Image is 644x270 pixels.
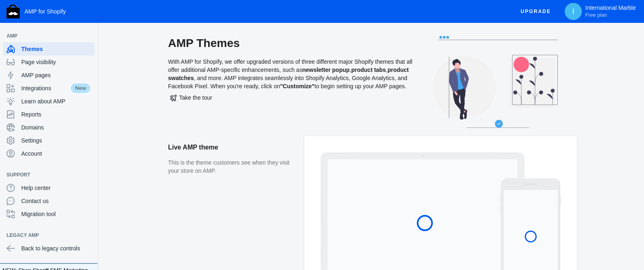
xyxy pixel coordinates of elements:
[3,42,94,56] a: Themes
[21,71,91,79] span: AMP pages
[83,173,96,176] button: Add a sales channel
[514,4,557,19] button: Upgrade
[21,45,91,53] span: Themes
[3,134,94,147] a: Settings
[3,242,94,255] a: Back to legacy controls
[83,34,96,38] button: Add a sales channel
[3,147,94,160] a: Account
[7,4,20,18] img: Shop Sheriff Logo
[585,12,607,18] span: Free plan
[302,67,350,73] b: newsletter popup
[21,123,91,132] span: Domains
[25,8,66,15] span: AMP for Shopify
[7,231,83,239] span: Legacy AMP
[3,69,94,82] a: AMP pages
[21,136,91,145] span: Settings
[170,94,212,101] span: Take the tour
[3,121,94,134] a: Domains
[351,67,386,73] b: product tabs
[168,36,413,136] div: With AMP for Shopify, we offer upgraded versions of three different major Shopify themes that all...
[21,110,91,118] span: Reports
[3,56,94,69] a: Page visibility
[3,82,94,95] a: IntegrationsNew
[569,7,577,16] span: I
[21,97,91,105] span: Learn about AMP
[21,210,91,218] span: Migration tool
[168,159,296,175] p: This is the theme customers see when they visit your store on AMP.
[280,83,314,89] b: "Customize"
[70,83,91,94] span: New
[21,244,91,252] span: Back to legacy controls
[521,4,551,19] span: Upgrade
[3,108,94,121] a: Reports
[585,4,636,18] p: International Marble
[3,208,94,221] a: Migration tool
[3,95,94,108] a: Learn about AMP
[83,234,96,237] button: Add a sales channel
[21,150,91,158] span: Account
[3,194,94,208] a: Contact us
[21,84,70,92] span: Integrations
[21,197,91,205] span: Contact us
[168,136,296,159] h2: Live AMP theme
[7,171,83,179] span: Support
[21,58,91,66] span: Page visibility
[168,90,214,105] button: Take the tour
[21,184,91,192] span: Help center
[7,32,83,40] span: AMP
[168,36,413,51] h2: AMP Themes
[168,67,409,81] b: product swatches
